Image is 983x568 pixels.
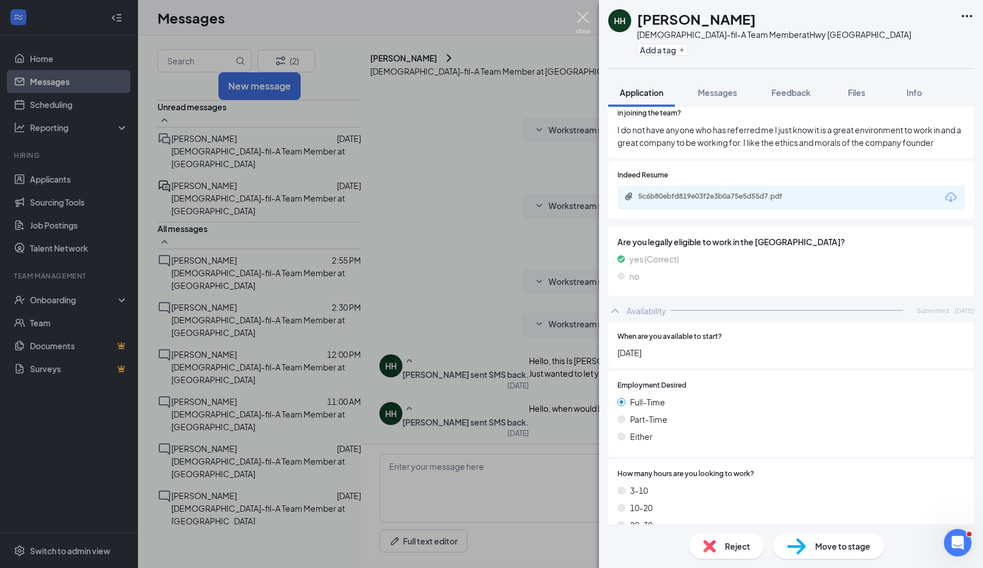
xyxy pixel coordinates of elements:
svg: Download [944,191,958,204]
iframe: Intercom live chat [944,529,972,557]
span: Either [630,430,652,443]
svg: ChevronUp [608,304,622,318]
span: 3-10 [630,484,648,497]
svg: Ellipses [960,9,974,23]
span: Files [848,87,865,98]
span: Full-Time [630,396,665,408]
span: 10-20 [630,501,652,514]
span: I do not have anyone who has referred me I just know it is a great environment to work in and a g... [617,123,965,149]
span: Reject [725,540,750,552]
a: Paperclip5c6b80ebfd819e03f2e3b0a75e5d55d7.pdf [624,192,811,203]
h1: [PERSON_NAME] [637,9,756,29]
span: Submitted: [917,306,950,315]
span: [DATE] [617,346,965,359]
div: [DEMOGRAPHIC_DATA]-fil-A Team Member at Hwy [GEOGRAPHIC_DATA] [637,29,911,40]
span: Messages [698,87,737,98]
span: Employment Desired [617,380,686,391]
span: [DATE] [955,306,974,315]
button: PlusAdd a tag [637,44,688,56]
svg: Paperclip [624,192,633,201]
span: Indeed Resume [617,170,668,181]
span: Feedback [771,87,811,98]
div: Availability [627,305,666,316]
span: Part-Time [630,413,667,426]
div: 5c6b80ebfd819e03f2e3b0a75e5d55d7.pdf [638,192,799,201]
span: no [629,270,639,283]
div: HH [614,15,625,26]
span: yes (Correct) [629,253,679,265]
span: Info [907,87,922,98]
span: Application [620,87,663,98]
span: How many hours are you looking to work? [617,469,754,480]
span: When are you available to start? [617,331,722,342]
span: 20-30 [630,519,652,531]
span: Are you legally eligible to work in the [GEOGRAPHIC_DATA]? [617,235,965,248]
svg: Plus [678,47,685,53]
span: Move to stage [815,540,870,552]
